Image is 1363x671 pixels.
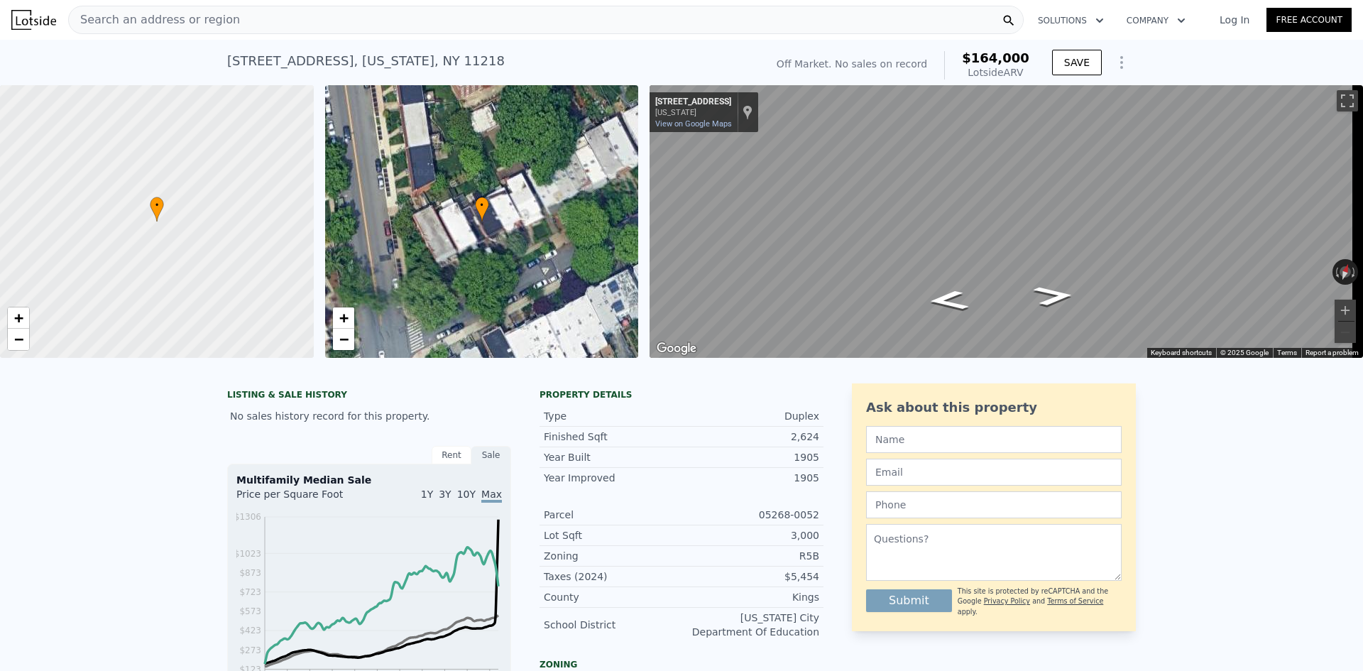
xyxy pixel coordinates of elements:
span: Search an address or region [69,11,240,28]
div: LISTING & SALE HISTORY [227,389,511,403]
a: Open this area in Google Maps (opens a new window) [653,339,700,358]
div: Map [650,85,1363,358]
div: Year Built [544,450,681,464]
button: Zoom out [1335,322,1356,343]
div: 1905 [681,450,819,464]
div: Rent [432,446,471,464]
span: 10Y [457,489,476,500]
tspan: $573 [239,606,261,616]
div: $5,454 [681,569,819,584]
div: • [150,197,164,222]
tspan: $1306 [234,512,261,522]
input: Phone [866,491,1122,518]
div: Zoning [544,549,681,563]
button: Show Options [1107,48,1136,77]
input: Name [866,426,1122,453]
div: [STREET_ADDRESS] , [US_STATE] , NY 11218 [227,51,505,71]
span: $164,000 [962,50,1029,65]
span: Max [481,489,502,503]
div: No sales history record for this property. [227,403,511,429]
a: Terms of Service [1047,597,1103,605]
button: SAVE [1052,50,1102,75]
div: 3,000 [681,528,819,542]
div: Property details [540,389,823,400]
span: + [339,309,348,327]
tspan: $1023 [234,549,261,559]
div: [US_STATE] City Department Of Education [681,611,819,639]
div: [STREET_ADDRESS] [655,97,731,108]
div: Zoning [540,659,823,670]
tspan: $873 [239,568,261,578]
button: Reset the view [1336,258,1354,286]
a: Show location on map [743,104,752,120]
a: View on Google Maps [655,119,732,129]
div: Price per Square Foot [236,487,369,510]
a: Log In [1203,13,1266,27]
div: Sale [471,446,511,464]
a: Free Account [1266,8,1352,32]
div: 05268-0052 [681,508,819,522]
div: [US_STATE] [655,108,731,117]
a: Privacy Policy [984,597,1030,605]
div: 2,624 [681,430,819,444]
a: Terms (opens in new tab) [1277,349,1297,356]
span: − [339,330,348,348]
div: Duplex [681,409,819,423]
div: Street View [650,85,1363,358]
tspan: $423 [239,626,261,635]
div: Finished Sqft [544,430,681,444]
button: Solutions [1027,8,1115,33]
button: Company [1115,8,1197,33]
button: Rotate clockwise [1351,259,1359,285]
div: Lotside ARV [962,65,1029,80]
span: • [475,199,489,212]
button: Submit [866,589,952,612]
button: Toggle fullscreen view [1337,90,1358,111]
path: Go Northeast, Vanderbilt St [1017,281,1092,311]
div: School District [544,618,681,632]
img: Lotside [11,10,56,30]
span: − [14,330,23,348]
img: Google [653,339,700,358]
a: Zoom out [8,329,29,350]
a: Zoom in [333,307,354,329]
div: Ask about this property [866,398,1122,418]
span: © 2025 Google [1220,349,1269,356]
div: Multifamily Median Sale [236,473,502,487]
input: Email [866,459,1122,486]
tspan: $273 [239,645,261,655]
div: Parcel [544,508,681,522]
path: Go Southwest, Vanderbilt St [911,285,986,315]
button: Zoom in [1335,300,1356,321]
div: • [475,197,489,222]
div: Taxes (2024) [544,569,681,584]
div: This site is protected by reCAPTCHA and the Google and apply. [958,587,1122,617]
a: Zoom in [8,307,29,329]
a: Report a problem [1305,349,1359,356]
a: Zoom out [333,329,354,350]
span: • [150,199,164,212]
div: 1905 [681,471,819,485]
div: Year Improved [544,471,681,485]
div: Off Market. No sales on record [777,57,927,71]
div: R5B [681,549,819,563]
div: Kings [681,590,819,604]
span: 1Y [421,489,433,500]
tspan: $723 [239,587,261,597]
div: County [544,590,681,604]
button: Rotate counterclockwise [1332,259,1340,285]
span: 3Y [439,489,451,500]
div: Type [544,409,681,423]
div: Lot Sqft [544,528,681,542]
span: + [14,309,23,327]
button: Keyboard shortcuts [1151,348,1212,358]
